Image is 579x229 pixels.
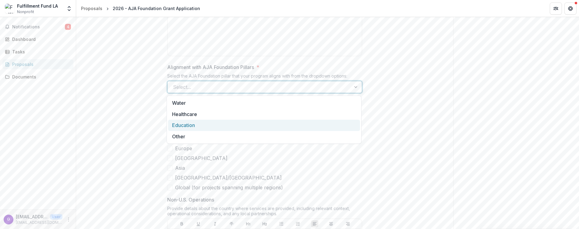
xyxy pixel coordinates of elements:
span: Europe [175,145,192,152]
button: Ordered List [294,220,302,227]
button: Partners [550,2,562,15]
div: Tasks [12,49,69,55]
button: Open entity switcher [65,2,73,15]
div: Documents [12,74,69,80]
button: Heading 2 [261,220,268,227]
a: Documents [2,72,73,82]
div: grants@fulfillment.org [7,217,10,221]
button: Bold [178,220,185,227]
p: Alignment with AJA Foundation Pillars [167,64,254,71]
nav: breadcrumb [79,4,203,13]
button: Align Left [311,220,318,227]
p: [EMAIL_ADDRESS][DOMAIN_NAME] [16,220,62,225]
a: Proposals [79,4,105,13]
div: Education [168,120,360,131]
div: Other [168,131,360,142]
a: Dashboard [2,34,73,44]
p: Non-U.S. Operations [167,196,214,203]
button: Strike [228,220,235,227]
span: [GEOGRAPHIC_DATA]/[GEOGRAPHIC_DATA] [175,174,282,181]
a: Proposals [2,59,73,69]
span: Notifications [12,24,65,30]
div: Select the AJA Foundation pillar that your program aligns with from the dropdown options: [167,73,362,81]
button: Align Center [327,220,335,227]
div: Provide details about the country where services are provided, including relevant context, operat... [167,206,362,219]
p: [EMAIL_ADDRESS][DOMAIN_NAME] [16,213,48,220]
span: 4 [65,24,71,30]
button: Get Help [564,2,577,15]
a: Tasks [2,47,73,57]
span: Asia [175,164,185,172]
button: Underline [195,220,202,227]
button: Italicize [211,220,219,227]
div: Water [168,97,360,108]
button: Notifications4 [2,22,73,32]
div: 2026 - AJA Foundation Grant Application [113,5,200,12]
div: Fulfillment Fund LA [17,3,58,9]
div: Healthcare [168,108,360,120]
span: [GEOGRAPHIC_DATA] [175,154,228,162]
div: Proposals [12,61,69,67]
div: Dashboard [12,36,69,42]
button: Bullet List [278,220,285,227]
span: Nonprofit [17,9,34,15]
button: Align Right [344,220,351,227]
button: More [65,216,72,223]
p: User [50,214,62,220]
div: Proposals [81,5,102,12]
span: Global (for projects spanning multiple regions) [175,184,283,191]
img: Fulfillment Fund LA [5,4,15,13]
button: Heading 1 [245,220,252,227]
